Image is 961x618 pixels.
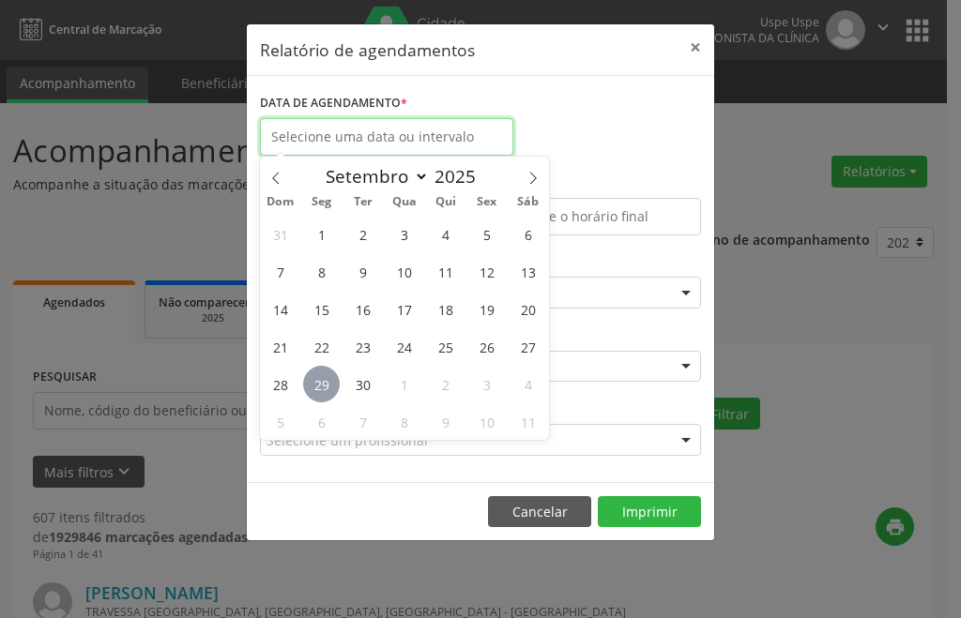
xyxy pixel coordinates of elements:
[260,89,407,118] label: DATA DE AGENDAMENTO
[508,196,549,208] span: Sáb
[466,196,508,208] span: Sex
[468,328,505,365] span: Setembro 26, 2025
[262,366,298,402] span: Setembro 28, 2025
[677,24,714,70] button: Close
[343,196,384,208] span: Ter
[303,291,340,327] span: Setembro 15, 2025
[303,366,340,402] span: Setembro 29, 2025
[386,366,422,402] span: Outubro 1, 2025
[510,403,546,440] span: Outubro 11, 2025
[384,196,425,208] span: Qua
[427,366,464,402] span: Outubro 2, 2025
[598,496,701,528] button: Imprimir
[301,196,343,208] span: Seg
[468,291,505,327] span: Setembro 19, 2025
[386,216,422,252] span: Setembro 3, 2025
[262,253,298,290] span: Setembro 7, 2025
[510,328,546,365] span: Setembro 27, 2025
[344,403,381,440] span: Outubro 7, 2025
[303,253,340,290] span: Setembro 8, 2025
[386,291,422,327] span: Setembro 17, 2025
[510,291,546,327] span: Setembro 20, 2025
[303,403,340,440] span: Outubro 6, 2025
[344,291,381,327] span: Setembro 16, 2025
[510,253,546,290] span: Setembro 13, 2025
[344,328,381,365] span: Setembro 23, 2025
[344,366,381,402] span: Setembro 30, 2025
[344,253,381,290] span: Setembro 9, 2025
[260,196,301,208] span: Dom
[427,328,464,365] span: Setembro 25, 2025
[427,253,464,290] span: Setembro 11, 2025
[267,430,428,450] span: Selecione um profissional
[429,164,491,188] input: Year
[510,366,546,402] span: Outubro 4, 2025
[262,403,298,440] span: Outubro 5, 2025
[510,216,546,252] span: Setembro 6, 2025
[262,216,298,252] span: Agosto 31, 2025
[386,253,422,290] span: Setembro 10, 2025
[317,163,430,189] select: Month
[468,366,505,402] span: Outubro 3, 2025
[303,328,340,365] span: Setembro 22, 2025
[468,253,505,290] span: Setembro 12, 2025
[485,198,701,235] input: Selecione o horário final
[427,216,464,252] span: Setembro 4, 2025
[427,291,464,327] span: Setembro 18, 2025
[468,216,505,252] span: Setembro 5, 2025
[427,403,464,440] span: Outubro 9, 2025
[303,216,340,252] span: Setembro 1, 2025
[386,403,422,440] span: Outubro 8, 2025
[386,328,422,365] span: Setembro 24, 2025
[260,38,475,62] h5: Relatório de agendamentos
[260,118,513,156] input: Selecione uma data ou intervalo
[262,291,298,327] span: Setembro 14, 2025
[344,216,381,252] span: Setembro 2, 2025
[425,196,466,208] span: Qui
[262,328,298,365] span: Setembro 21, 2025
[488,496,591,528] button: Cancelar
[468,403,505,440] span: Outubro 10, 2025
[485,169,701,198] label: ATÉ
